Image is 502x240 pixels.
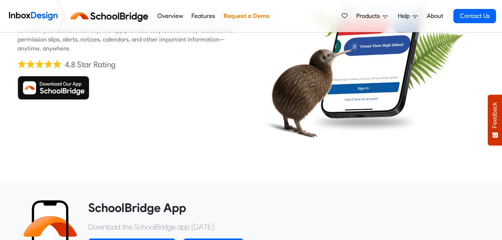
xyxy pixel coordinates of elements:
img: shadow.png [309,110,420,134]
a: Request a Demo [221,9,271,24]
a: Contact Us [453,9,496,23]
span: Help [398,12,413,21]
heading: SchoolBridge App [88,200,479,215]
a: About [425,9,445,24]
button: Feedback - Show survey [488,95,502,145]
p: Download the SchoolBridge app [DATE]: [88,221,479,233]
img: kiwi_bird.png [256,31,353,147]
a: Products [353,9,391,24]
a: Features [190,9,217,24]
div: 4.8 Star Rating [65,59,116,70]
a: Help [395,9,421,24]
img: Download SchoolBridge App [18,76,89,100]
span: Feedback [492,102,498,128]
img: schoolbridge logo [69,7,153,25]
span: Products [356,12,383,21]
a: Overview [155,9,185,24]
